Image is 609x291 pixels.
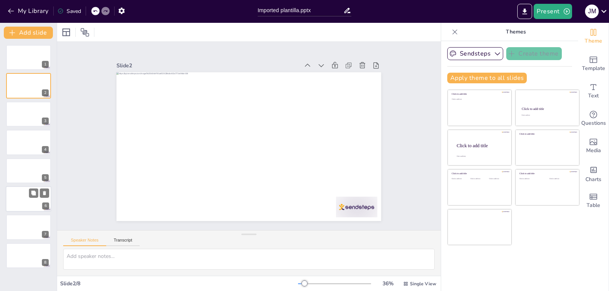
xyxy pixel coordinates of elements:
[470,178,488,180] div: Click to add text
[6,130,51,155] div: 4
[379,280,397,287] div: 36 %
[29,188,38,197] button: Duplicate Slide
[6,158,51,183] div: 5
[578,132,609,160] div: Add images, graphics, shapes or video
[57,8,81,15] div: Saved
[6,215,51,240] div: 7
[489,178,506,180] div: Click to add text
[42,118,49,124] div: 3
[520,133,574,135] div: Click to add title
[461,23,571,41] p: Themes
[585,5,599,18] div: J M
[534,4,572,19] button: Present
[549,178,573,180] div: Click to add text
[6,5,52,17] button: My Library
[116,62,299,69] div: Slide 2
[6,45,51,70] div: 1
[588,92,599,100] span: Text
[520,172,574,175] div: Click to add title
[521,114,572,116] div: Click to add text
[6,186,51,212] div: 6
[6,73,51,98] div: 2
[585,4,599,19] button: J M
[258,5,344,16] input: Insert title
[40,188,49,197] button: Delete Slide
[60,280,298,287] div: Slide 2 / 8
[42,174,49,181] div: 5
[457,143,505,148] div: Click to add title
[517,4,532,19] button: Export to PowerPoint
[578,105,609,132] div: Get real-time input from your audience
[4,27,53,39] button: Add slide
[42,89,49,96] div: 2
[520,178,544,180] div: Click to add text
[586,146,601,155] span: Media
[6,102,51,127] div: 3
[582,64,605,73] span: Template
[506,47,562,60] button: Create theme
[42,146,49,153] div: 4
[585,175,601,184] span: Charts
[587,201,600,210] span: Table
[457,155,505,157] div: Click to add body
[42,61,49,68] div: 1
[578,187,609,215] div: Add a table
[452,93,506,95] div: Click to add title
[578,160,609,187] div: Add charts and graphs
[42,259,49,266] div: 8
[585,37,602,45] span: Theme
[80,28,89,37] span: Position
[452,172,506,175] div: Click to add title
[452,99,506,100] div: Click to add text
[578,23,609,50] div: Change the overall theme
[447,47,503,60] button: Sendsteps
[60,26,72,38] div: Layout
[522,107,572,111] div: Click to add title
[42,202,49,209] div: 6
[578,50,609,78] div: Add ready made slides
[410,281,436,287] span: Single View
[452,178,469,180] div: Click to add text
[578,78,609,105] div: Add text boxes
[63,238,106,246] button: Speaker Notes
[42,231,49,238] div: 7
[106,238,140,246] button: Transcript
[6,243,51,268] div: 8
[447,73,527,83] button: Apply theme to all slides
[581,119,606,127] span: Questions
